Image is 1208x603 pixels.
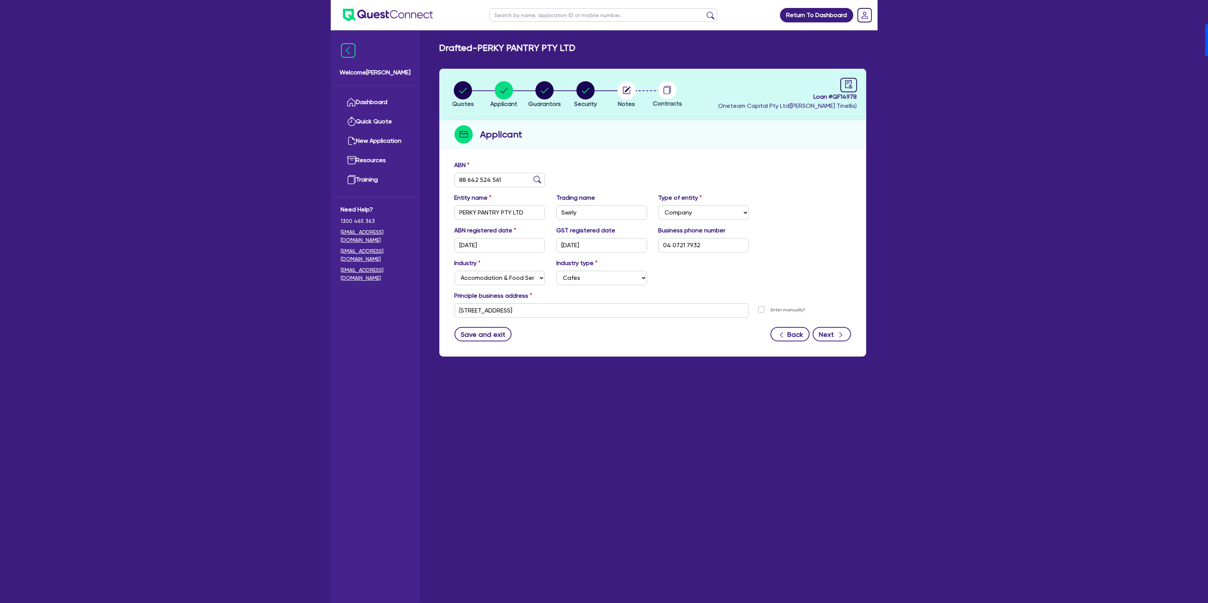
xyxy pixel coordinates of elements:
span: 1300 465 363 [341,217,410,225]
label: Trading name [556,193,595,202]
label: Industry [455,259,481,268]
input: DD / MM / YYYY [455,238,545,253]
span: audit [845,80,853,88]
label: Industry type [556,259,597,268]
span: Guarantors [528,100,561,107]
span: Applicant [490,100,517,107]
input: Search by name, application ID or mobile number... [490,8,717,22]
label: Enter manually? [771,306,805,314]
img: step-icon [455,125,473,144]
img: abn-lookup icon [534,176,541,183]
span: Contracts [653,100,682,107]
a: Quick Quote [341,112,410,131]
button: Next [813,327,851,341]
label: ABN registered date [455,226,516,235]
span: Need Help? [341,205,410,214]
a: New Application [341,131,410,151]
a: [EMAIL_ADDRESS][DOMAIN_NAME] [341,228,410,244]
label: GST registered date [556,226,615,235]
span: Welcome [PERSON_NAME] [340,68,411,77]
button: Applicant [490,81,518,109]
input: DD / MM / YYYY [556,238,647,253]
label: Business phone number [658,226,726,235]
button: Quotes [452,81,474,109]
a: Resources [341,151,410,170]
a: Return To Dashboard [780,8,853,22]
a: [EMAIL_ADDRESS][DOMAIN_NAME] [341,266,410,282]
h2: Drafted - PERKY PANTRY PTY LTD [439,43,576,54]
span: Oneteam Capital Pty Ltd ( [PERSON_NAME] Tinellis ) [718,102,857,109]
button: Back [771,327,810,341]
label: Entity name [455,193,492,202]
button: Save and exit [455,327,512,341]
img: icon-menu-close [341,43,355,58]
button: Notes [617,81,636,109]
button: Guarantors [528,81,561,109]
img: resources [347,156,356,165]
img: training [347,175,356,184]
img: quick-quote [347,117,356,126]
img: quest-connect-logo-blue [343,9,433,21]
span: Notes [618,100,635,107]
img: new-application [347,136,356,145]
label: Principle business address [455,291,532,300]
h2: Applicant [480,128,523,141]
button: Security [574,81,597,109]
span: Quotes [452,100,474,107]
span: Loan # QF14978 [718,92,857,101]
a: Dashboard [341,93,410,112]
a: [EMAIL_ADDRESS][DOMAIN_NAME] [341,247,410,263]
label: ABN [455,161,470,170]
a: Training [341,170,410,189]
label: Type of entity [658,193,702,202]
a: audit [840,78,857,92]
span: Security [574,100,597,107]
a: Dropdown toggle [855,5,875,25]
